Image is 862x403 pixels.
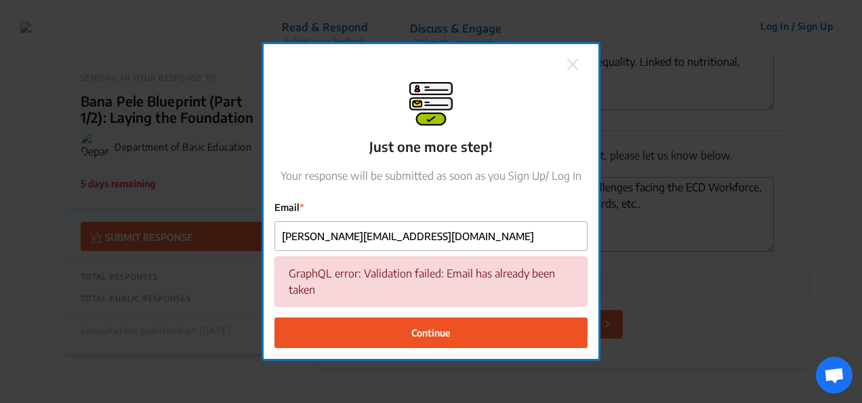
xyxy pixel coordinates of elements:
label: Email [274,200,588,214]
p: Your response will be submitted as soon as you Sign Up/ Log In [281,168,581,184]
img: signup-modal.png [409,82,453,126]
div: GraphQL error: Validation failed: Email has already been taken [274,256,588,307]
input: Email [275,222,587,251]
img: close.png [567,59,578,70]
button: Continue [274,318,588,348]
div: Open chat [816,357,853,394]
p: Just one more step! [369,136,493,157]
span: Continue [411,326,451,340]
